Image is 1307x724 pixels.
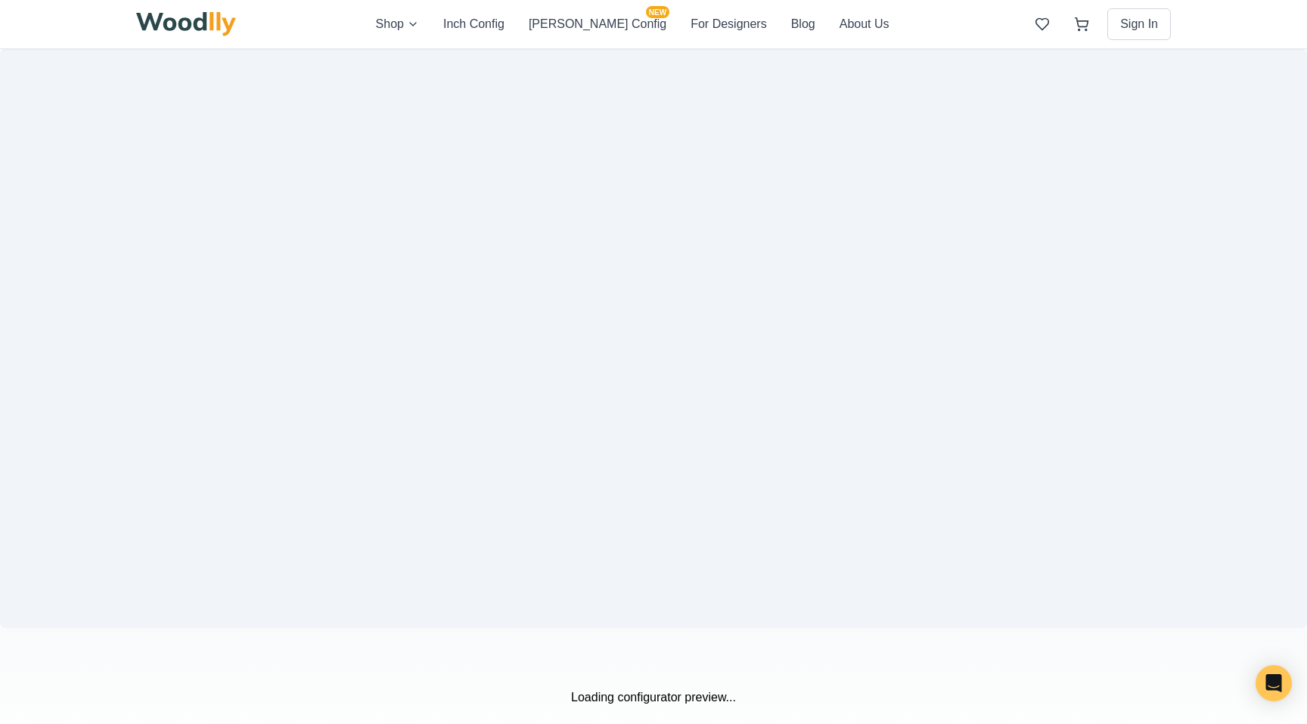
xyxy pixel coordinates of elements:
[646,6,669,18] span: NEW
[840,15,889,33] button: About Us
[1256,665,1292,701] div: Open Intercom Messenger
[136,12,236,36] img: Woodlly
[529,15,666,33] button: [PERSON_NAME] ConfigNEW
[1107,8,1171,40] button: Sign In
[376,15,419,33] button: Shop
[443,15,504,33] button: Inch Config
[791,15,815,33] button: Blog
[691,15,766,33] button: For Designers
[136,688,1171,707] p: Loading configurator preview...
